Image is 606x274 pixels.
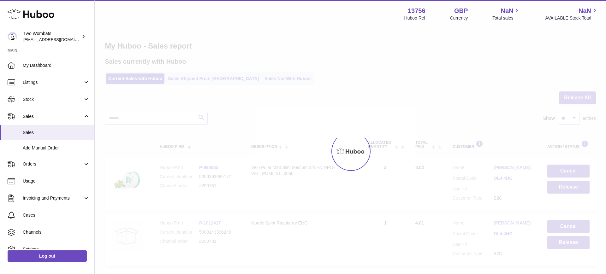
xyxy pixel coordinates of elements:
div: Currency [450,15,468,21]
span: Total sales [492,15,520,21]
span: Stock [23,96,83,102]
span: Settings [23,246,90,252]
span: Usage [23,178,90,184]
span: Listings [23,79,83,85]
span: Channels [23,229,90,235]
span: Cases [23,212,90,218]
a: NaN Total sales [492,7,520,21]
strong: 13756 [408,7,425,15]
span: Orders [23,161,83,167]
div: Two Wombats [23,31,80,43]
a: NaN AVAILABLE Stock Total [545,7,598,21]
span: NaN [579,7,591,15]
span: AVAILABLE Stock Total [545,15,598,21]
a: Log out [8,250,87,262]
span: Sales [23,114,83,120]
strong: GBP [454,7,468,15]
img: internalAdmin-13756@internal.huboo.com [8,32,17,41]
span: Sales [23,130,90,136]
span: Invoicing and Payments [23,195,83,201]
div: Huboo Ref [404,15,425,21]
span: [EMAIL_ADDRESS][DOMAIN_NAME] [23,37,93,42]
span: NaN [501,7,513,15]
span: My Dashboard [23,62,90,68]
span: Add Manual Order [23,145,90,151]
